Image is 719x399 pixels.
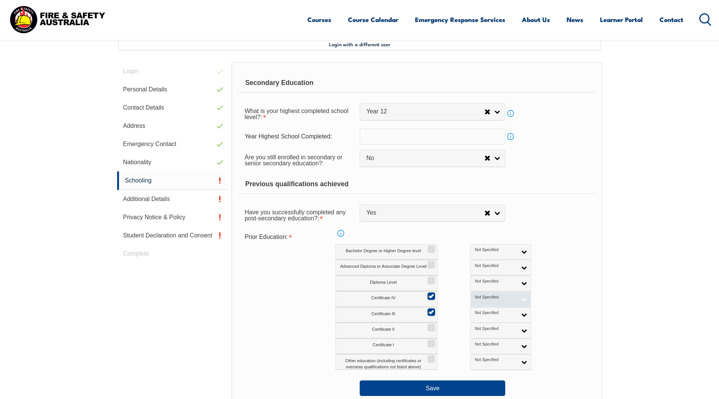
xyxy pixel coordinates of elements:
a: Personal Details [117,80,228,99]
div: Prior Education is required. [238,230,360,244]
a: Schooling [117,171,228,190]
span: No [366,154,484,162]
span: Not Specified [475,279,517,284]
a: Address [117,117,228,135]
div: Secondary Education [238,74,595,93]
a: About Us [522,9,550,30]
span: Yes [366,209,484,217]
span: Not Specified [475,357,517,363]
button: Save [360,380,505,396]
label: Diploma Level [335,276,437,291]
label: Advanced Diploma or Associate Degree Level [335,260,437,275]
div: Previous qualifications achieved [238,175,595,194]
a: Emergency Response Services [415,9,505,30]
a: Additional Details [117,190,228,208]
label: Certificate IV [335,291,437,307]
span: Not Specified [475,326,517,331]
label: Certificate II [335,323,437,338]
a: Contact Details [117,99,228,117]
a: Student Declaration and Consent [117,226,228,245]
span: Have you successfully completed any post-secondary education?: [244,209,346,221]
a: News [567,9,583,30]
a: Course Calendar [348,9,398,30]
span: What is your highest completed school level?: [244,108,348,120]
span: Not Specified [475,310,517,316]
span: Login with a different user [329,41,390,47]
label: Bachelor Degree or Higher Degree level [335,244,437,260]
a: Learner Portal [600,9,643,30]
label: Other education (including certificates or overseas qualifications not listed above) [335,354,437,370]
span: Year 12 [366,108,484,116]
div: Year Highest School Completed: [238,129,360,144]
span: Are you still enrolled in secondary or senior secondary education?: [244,154,342,167]
a: Info [505,131,516,142]
a: Emergency Contact [117,135,228,153]
div: Have you successfully completed any post-secondary education? is required. [238,204,360,225]
div: What is your highest completed school level? is required. [238,103,360,124]
span: Not Specified [475,263,517,269]
a: Contact [659,9,683,30]
a: Courses [307,9,331,30]
input: YYYY [360,129,505,145]
span: Not Specified [475,247,517,253]
a: Privacy Notice & Policy [117,208,228,226]
span: Not Specified [475,295,517,300]
a: Info [505,108,516,119]
a: Info [335,228,346,239]
span: Not Specified [475,342,517,347]
label: Certificate III [335,307,437,323]
label: Certificate I [335,339,437,354]
a: Nationality [117,153,228,171]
